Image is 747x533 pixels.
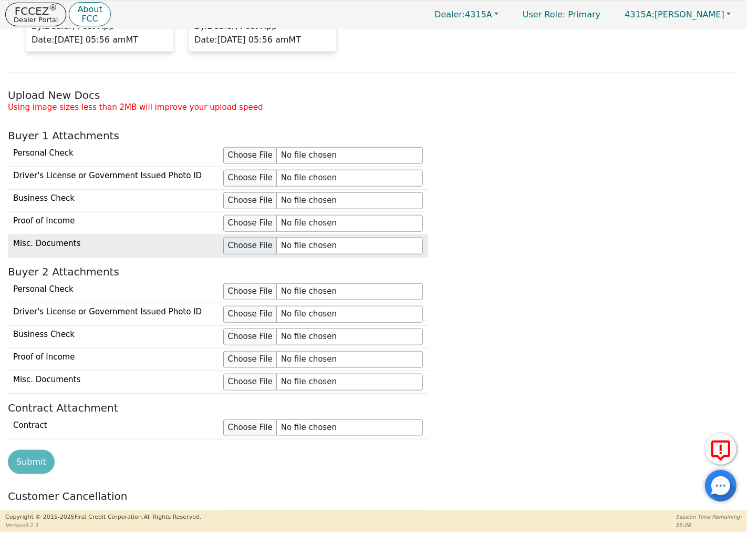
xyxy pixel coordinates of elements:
[143,514,201,520] span: All Rights Reserved.
[423,6,510,23] button: Dealer:4315A
[5,521,201,529] p: Version 3.2.3
[8,145,218,167] td: Personal Check
[14,6,58,16] p: FCCEZ
[5,513,201,522] p: Copyright © 2015- 2025 First Credit Corporation.
[676,513,742,521] p: Session Time Remaining:
[77,15,102,23] p: FCC
[8,371,218,393] td: Misc. Documents
[8,101,739,114] p: Using image sizes less than 2MB will improve your upload speed
[14,16,58,23] p: Dealer Portal
[625,9,655,19] span: 4315A:
[8,212,218,234] td: Proof of Income
[194,34,331,46] p: Date : [DATE] 05:56 am MT
[8,167,218,189] td: Driver's License or Government Issued Photo ID
[512,4,611,25] a: User Role: Primary
[614,6,742,23] button: 4315A:[PERSON_NAME]
[705,433,736,465] button: Report Error to FCC
[8,189,218,212] td: Business Check
[434,9,465,19] span: Dealer:
[5,3,66,26] button: FCCEZ®Dealer Portal
[8,281,218,303] td: Personal Check
[8,303,218,325] td: Driver's License or Government Issued Photo ID
[49,3,57,13] sup: ®
[8,325,218,348] td: Business Check
[434,9,492,19] span: 4315A
[8,89,739,101] h2: Upload New Docs
[69,2,110,27] button: AboutFCC
[676,521,742,529] p: 55:08
[32,34,168,46] p: Date : [DATE] 05:56 am MT
[8,417,218,439] td: Contract
[8,265,739,278] h4: Buyer 2 Attachments
[512,4,611,25] p: Primary
[8,348,218,371] td: Proof of Income
[8,508,218,529] td: Customer Cancellation
[8,402,739,414] h4: Contract Attachment
[8,490,739,503] h2: Customer Cancellation
[8,234,218,257] td: Misc. Documents
[77,5,102,14] p: About
[523,9,565,19] span: User Role :
[625,9,724,19] span: [PERSON_NAME]
[8,129,739,142] h4: Buyer 1 Attachments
